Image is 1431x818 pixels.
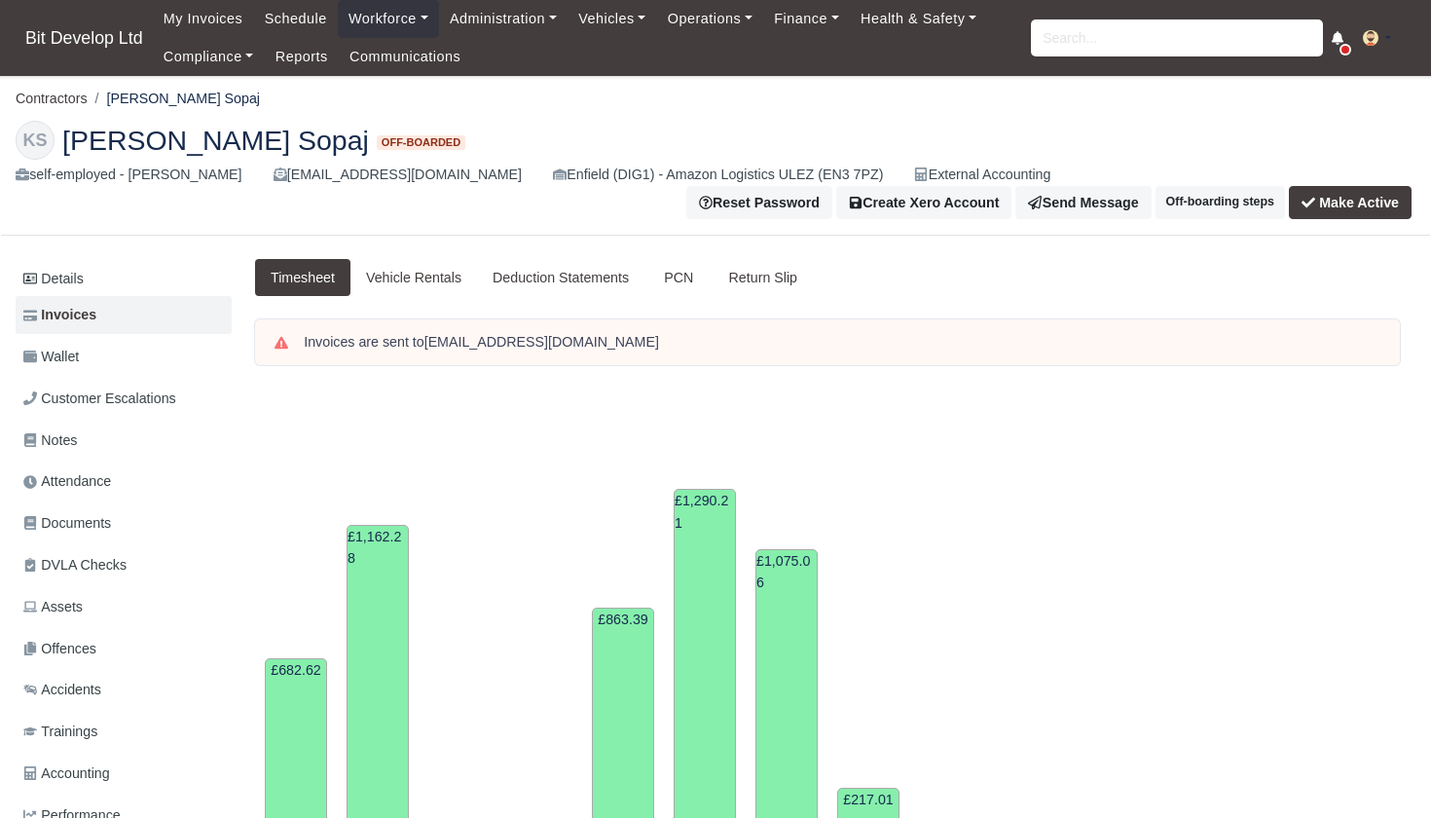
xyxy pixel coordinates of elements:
[686,186,832,219] button: Reset Password
[23,762,110,785] span: Accounting
[16,671,232,709] a: Accidents
[16,463,232,501] a: Attendance
[350,259,477,297] a: Vehicle Rentals
[1031,19,1323,56] input: Search...
[153,38,265,76] a: Compliance
[1,105,1430,236] div: Korab Sopaj
[23,388,176,410] span: Customer Escalations
[339,38,472,76] a: Communications
[714,259,813,297] a: Return Slip
[16,713,232,751] a: Trainings
[16,296,232,334] a: Invoices
[265,38,339,76] a: Reports
[836,186,1012,219] button: Create Xero Account
[62,127,369,154] span: [PERSON_NAME] Sopaj
[23,638,96,660] span: Offences
[16,588,232,626] a: Assets
[16,19,153,57] span: Bit Develop Ltd
[23,304,96,326] span: Invoices
[1156,186,1285,219] button: Off-boarding steps
[16,91,88,106] a: Contractors
[477,259,644,297] a: Deduction Statements
[16,630,232,668] a: Offences
[23,596,83,618] span: Assets
[23,679,101,701] span: Accidents
[23,721,97,743] span: Trainings
[16,504,232,542] a: Documents
[1334,725,1431,818] iframe: Chat Widget
[23,512,111,535] span: Documents
[914,164,1050,186] div: External Accounting
[16,338,232,376] a: Wallet
[16,121,55,160] div: KS
[16,755,232,793] a: Accounting
[424,334,659,350] strong: [EMAIL_ADDRESS][DOMAIN_NAME]
[644,259,713,297] a: PCN
[553,164,883,186] div: Enfield (DIG1) - Amazon Logistics ULEZ (EN3 7PZ)
[23,429,77,452] span: Notes
[255,259,350,297] a: Timesheet
[88,88,260,110] li: [PERSON_NAME] Sopaj
[16,164,242,186] div: self-employed - [PERSON_NAME]
[1289,186,1412,219] button: Make Active
[16,546,232,584] a: DVLA Checks
[16,19,153,57] a: Bit Develop Ltd
[377,135,465,150] span: Off-boarded
[23,346,79,368] span: Wallet
[274,164,522,186] div: [EMAIL_ADDRESS][DOMAIN_NAME]
[304,333,1380,353] div: Invoices are sent to
[23,470,111,493] span: Attendance
[16,261,232,297] a: Details
[23,554,127,576] span: DVLA Checks
[16,422,232,460] a: Notes
[1015,186,1151,219] a: Send Message
[16,380,232,418] a: Customer Escalations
